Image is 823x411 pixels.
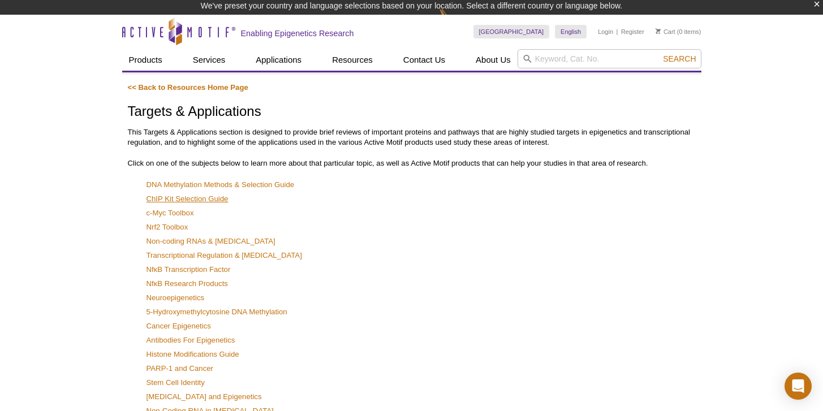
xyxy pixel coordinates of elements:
a: PARP-1 and Cancer [146,364,214,374]
a: Nrf2 Toolbox [146,222,188,232]
a: [MEDICAL_DATA] and Epigenetics [146,392,262,402]
a: NfκB Transcription Factor [146,265,231,275]
a: Antibodies For Epigenetics [146,335,235,345]
li: (0 items) [656,25,701,38]
a: Contact Us [397,49,452,71]
a: NfκB Research Products [146,279,228,289]
a: Transcriptional Regulation & [MEDICAL_DATA] [146,250,302,261]
a: Histone Modifications Guide [146,349,239,360]
li: | [617,25,618,38]
span: Search [663,54,696,63]
a: Register [621,28,644,36]
div: Open Intercom Messenger [785,373,812,400]
p: This Targets & Applications section is designed to provide brief reviews of important proteins an... [128,127,696,148]
a: About Us [469,49,518,71]
p: Click on one of the subjects below to learn more about that particular topic, as well as Active M... [128,158,696,168]
a: Resources [325,49,380,71]
a: [GEOGRAPHIC_DATA] [473,25,550,38]
a: DNA Methylation Methods & Selection Guide [146,180,295,190]
img: Your Cart [656,28,661,34]
a: Applications [249,49,308,71]
a: Services [186,49,232,71]
a: Neuroepigenetics [146,293,205,303]
a: << Back to Resources Home Page [128,83,248,92]
a: Products [122,49,169,71]
input: Keyword, Cat. No. [518,49,701,68]
a: c-Myc Toolbox [146,208,194,218]
a: Cancer Epigenetics [146,321,211,331]
img: Change Here [439,6,469,33]
button: Search [660,54,699,64]
a: 5-Hydroxymethylcytosine DNA Methylation [146,307,287,317]
a: Non-coding RNAs & [MEDICAL_DATA] [146,236,275,246]
h2: Enabling Epigenetics Research [241,28,354,38]
a: Cart [656,28,675,36]
a: ChIP Kit Selection Guide [146,194,229,204]
a: English [555,25,587,38]
a: Login [598,28,613,36]
h1: Targets & Applications [128,104,696,120]
a: Stem Cell Identity [146,378,205,388]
